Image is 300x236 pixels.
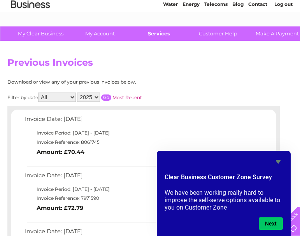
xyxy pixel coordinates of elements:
[23,138,251,147] td: Invoice Reference: 8061745
[165,173,283,186] h2: Clear Business Customer Zone Survey
[9,26,73,41] a: My Clear Business
[23,194,251,203] td: Invoice Reference: 7971590
[204,33,228,39] a: Telecoms
[11,20,50,44] img: logo.png
[248,33,267,39] a: Contact
[68,26,132,41] a: My Account
[37,205,83,212] b: Amount: £72.79
[23,128,251,138] td: Invoice Period: [DATE] - [DATE]
[23,170,251,185] td: Invoice Date: [DATE]
[7,79,212,85] div: Download or view any of your previous invoices below.
[153,4,207,14] a: 0333 014 3131
[7,93,212,102] div: Filter by date
[165,189,283,211] p: We have been working really hard to improve the self-serve options available to you on Customer Zone
[163,33,178,39] a: Water
[232,33,244,39] a: Blog
[259,217,283,230] button: Next question
[274,157,283,166] button: Hide survey
[274,33,293,39] a: Log out
[37,149,84,156] b: Amount: £70.44
[23,185,251,194] td: Invoice Period: [DATE] - [DATE]
[23,114,251,128] td: Invoice Date: [DATE]
[182,33,200,39] a: Energy
[127,26,191,41] a: Services
[186,26,250,41] a: Customer Help
[112,94,142,100] a: Most Recent
[165,157,283,230] div: Clear Business Customer Zone Survey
